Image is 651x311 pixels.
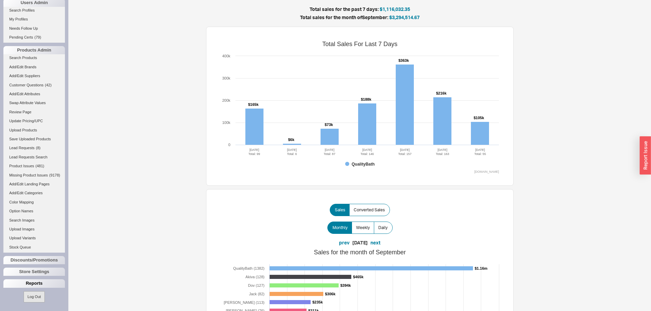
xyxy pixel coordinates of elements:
[3,181,65,188] a: Add/Edit Landing Pages
[24,291,44,302] button: Log Out
[389,14,420,20] span: $3,294,514.67
[3,82,65,89] a: Customer Questions(42)
[437,148,447,152] tspan: [DATE]
[360,152,374,156] tspan: Total: 146
[287,148,297,152] tspan: [DATE]
[339,239,350,246] button: prev
[3,244,65,251] a: Stock Queue
[436,91,447,95] tspan: $216k
[3,7,65,14] a: Search Profiles
[325,292,336,296] tspan: $306k
[3,136,65,143] a: Save Uploaded Products
[353,275,364,279] tspan: $465k
[222,76,230,80] text: 300k
[222,98,230,102] text: 200k
[312,300,323,304] tspan: $235k
[354,207,385,213] span: Converted Sales
[3,235,65,242] a: Upload Variants
[249,292,264,296] tspan: Jack (82)
[3,226,65,233] a: Upload Images
[222,121,230,125] text: 100k
[356,225,370,230] span: Weekly
[3,154,65,161] a: Lead Requests Search
[3,217,65,224] a: Search Images
[398,152,411,156] tspan: Total: 157
[3,172,65,179] a: Missing Product Issues(9178)
[9,83,43,87] span: Customer Questions
[370,239,380,246] button: next
[314,249,406,256] tspan: Sales for the month of September
[9,164,34,168] span: Product Issues
[400,148,409,152] tspan: [DATE]
[3,63,65,71] a: Add/Edit Brands
[9,26,38,30] span: Needs Follow Up
[474,152,486,156] tspan: Total: 55
[3,268,65,276] div: Store Settings
[248,152,260,156] tspan: Total: 99
[249,148,259,152] tspan: [DATE]
[287,152,297,156] tspan: Total: 6
[3,90,65,98] a: Add/Edit Attributes
[3,54,65,61] a: Search Products
[325,148,334,152] tspan: [DATE]
[3,34,65,41] a: Pending Certs(79)
[9,173,48,177] span: Missing Product Issues
[333,225,348,230] span: Monthly
[3,46,65,54] div: Products Admin
[361,97,371,101] tspan: $188k
[3,109,65,116] a: Review Page
[474,170,499,173] text: [DOMAIN_NAME]
[245,275,265,279] tspan: Akiva (128)
[288,138,295,142] tspan: $6k
[475,148,485,152] tspan: [DATE]
[362,148,372,152] tspan: [DATE]
[36,146,40,150] span: ( 8 )
[335,207,345,213] span: Sales
[325,123,333,127] tspan: $73k
[3,72,65,80] a: Add/Edit Suppliers
[9,146,35,150] span: Lead Requests
[145,15,575,20] h5: Total sales for the month of September :
[3,199,65,206] a: Color Mapping
[3,144,65,152] a: Lead Requests(8)
[378,225,388,230] span: Daily
[474,116,484,120] tspan: $105k
[324,152,335,156] tspan: Total: 87
[36,164,44,168] span: ( 481 )
[340,283,351,287] tspan: $394k
[380,6,410,12] span: $1,116,032.35
[228,143,230,147] text: 0
[45,83,52,87] span: ( 42 )
[3,279,65,287] div: Reports
[3,25,65,32] a: Needs Follow Up
[352,162,375,167] tspan: QualityBath
[3,127,65,134] a: Upload Products
[3,189,65,197] a: Add/Edit Categories
[475,266,488,270] tspan: $1.16m
[233,266,265,270] tspan: QualityBath (1382)
[322,41,397,47] tspan: Total Sales For Last 7 Days
[3,117,65,125] a: Update Pricing/UPC
[3,99,65,107] a: Swap Attribute Values
[3,16,65,23] a: My Profiles
[223,300,264,305] tspan: [PERSON_NAME] (113)
[436,152,449,156] tspan: Total: 163
[248,102,259,107] tspan: $165k
[9,35,33,39] span: Pending Certs
[145,7,575,12] h5: Total sales for the past 7 days:
[222,54,230,58] text: 400k
[398,58,409,62] tspan: $363k
[3,162,65,170] a: Product Issues(481)
[3,256,65,264] div: Discounts/Promotions
[49,173,60,177] span: ( 9178 )
[352,239,368,246] div: [DATE]
[3,208,65,215] a: Option Names
[248,283,264,287] tspan: Dov (127)
[35,35,41,39] span: ( 79 )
